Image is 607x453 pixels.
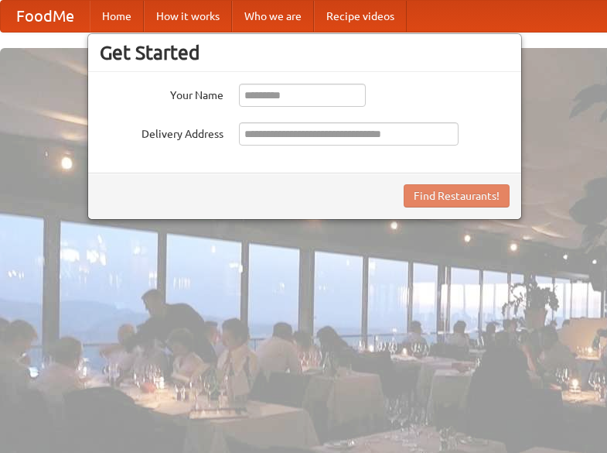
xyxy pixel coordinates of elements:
[314,1,407,32] a: Recipe videos
[90,1,144,32] a: Home
[1,1,90,32] a: FoodMe
[144,1,232,32] a: How it works
[100,41,510,64] h3: Get Started
[404,184,510,208] button: Find Restaurants!
[232,1,314,32] a: Who we are
[100,122,223,142] label: Delivery Address
[100,84,223,103] label: Your Name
